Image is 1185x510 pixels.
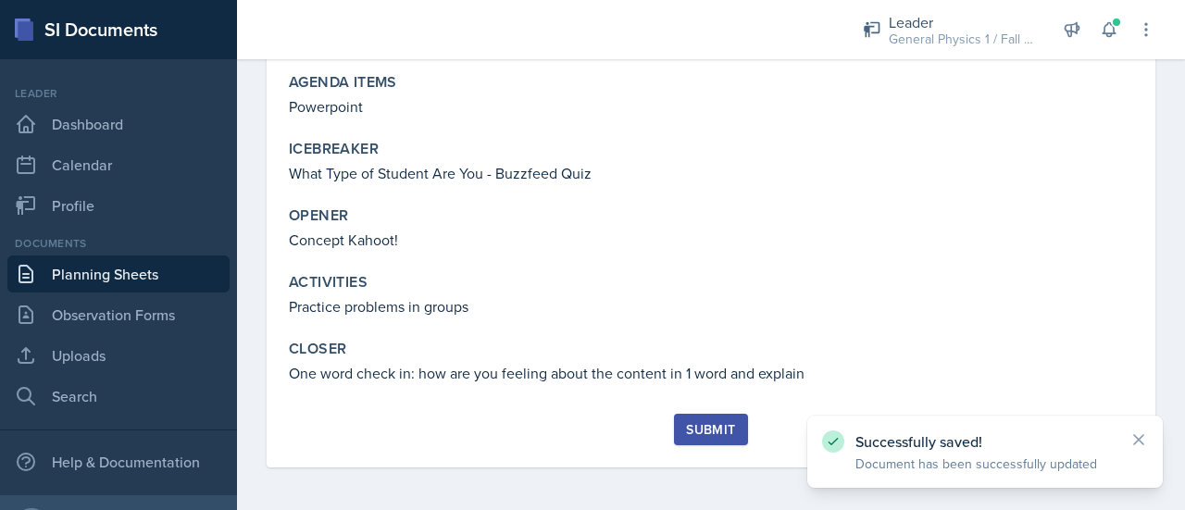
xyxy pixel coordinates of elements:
button: Submit [674,414,747,445]
p: One word check in: how are you feeling about the content in 1 word and explain [289,362,1133,384]
a: Uploads [7,337,230,374]
p: Successfully saved! [855,432,1115,451]
a: Profile [7,187,230,224]
p: Practice problems in groups [289,295,1133,317]
div: Help & Documentation [7,443,230,480]
a: Search [7,378,230,415]
div: General Physics 1 / Fall 2025 [889,30,1037,49]
div: Leader [7,85,230,102]
p: What Type of Student Are You - Buzzfeed Quiz [289,162,1133,184]
label: Agenda items [289,73,397,92]
p: Document has been successfully updated [855,454,1115,473]
div: Leader [889,11,1037,33]
label: Activities [289,273,368,292]
a: Dashboard [7,106,230,143]
label: Closer [289,340,346,358]
p: Powerpoint [289,95,1133,118]
div: Documents [7,235,230,252]
p: Concept Kahoot! [289,229,1133,251]
a: Observation Forms [7,296,230,333]
a: Calendar [7,146,230,183]
label: Opener [289,206,348,225]
label: Icebreaker [289,140,379,158]
a: Planning Sheets [7,255,230,292]
div: Submit [686,422,735,437]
